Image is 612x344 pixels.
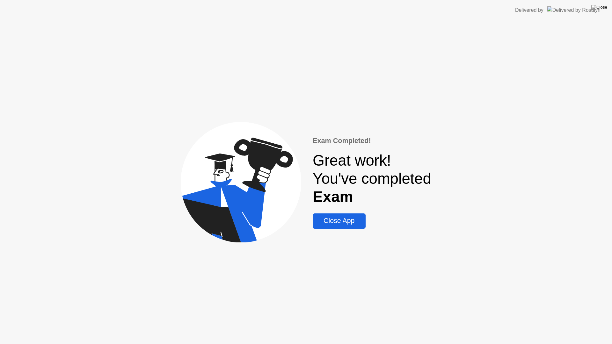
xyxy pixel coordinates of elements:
div: Great work! You've completed [313,151,431,206]
div: Exam Completed! [313,136,431,146]
img: Delivered by Rosalyn [547,6,601,14]
img: Close [591,5,607,10]
div: Close App [315,217,363,225]
div: Delivered by [515,6,543,14]
button: Close App [313,213,365,229]
b: Exam [313,188,353,205]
